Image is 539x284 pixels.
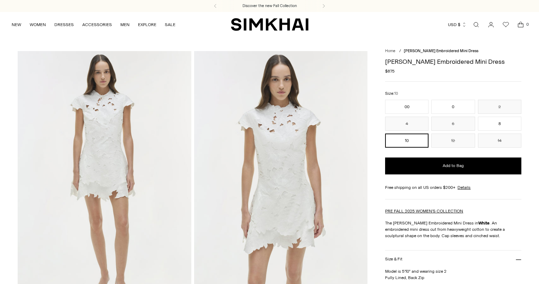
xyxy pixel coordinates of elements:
a: SIMKHAI [231,18,309,31]
h1: [PERSON_NAME] Embroidered Mini Dress [385,58,521,65]
nav: breadcrumbs [385,48,521,54]
button: 8 [478,117,521,131]
button: Add to Bag [385,158,521,174]
button: 2 [478,100,521,114]
a: Open search modal [469,18,483,32]
a: Discover the new Fall Collection [242,3,297,9]
div: Free shipping on all US orders $200+ [385,184,521,191]
button: 6 [431,117,475,131]
div: / [399,48,401,54]
p: Model is 5'10" and wearing size 2 Fully Lined, Back Zip [385,268,521,281]
a: DRESSES [54,17,74,32]
a: NEW [12,17,21,32]
h3: Size & Fit [385,257,402,261]
label: Size: [385,90,398,97]
button: 0 [431,100,475,114]
a: PRE FALL 2025 WOMEN'S COLLECTION [385,209,463,214]
a: Wishlist [499,18,513,32]
a: Go to the account page [484,18,498,32]
button: 12 [431,134,475,148]
span: 10 [394,91,398,96]
button: Size & Fit [385,251,521,268]
a: Home [385,49,395,53]
a: ACCESSORIES [82,17,112,32]
span: 0 [524,21,531,27]
a: EXPLORE [138,17,156,32]
button: 10 [385,134,429,148]
a: WOMEN [30,17,46,32]
a: Details [457,184,471,191]
a: MEN [120,17,130,32]
span: $875 [385,68,395,74]
span: Add to Bag [443,163,464,169]
button: USD $ [448,17,467,32]
a: Open cart modal [514,18,528,32]
button: 14 [478,134,521,148]
a: SALE [165,17,175,32]
span: [PERSON_NAME] Embroidered Mini Dress [404,49,478,53]
button: 4 [385,117,429,131]
p: The [PERSON_NAME] Embroidered Mini Dress in . An embroidered mini dress cut from heavyweight cott... [385,220,521,239]
button: 00 [385,100,429,114]
strong: White [478,221,490,226]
